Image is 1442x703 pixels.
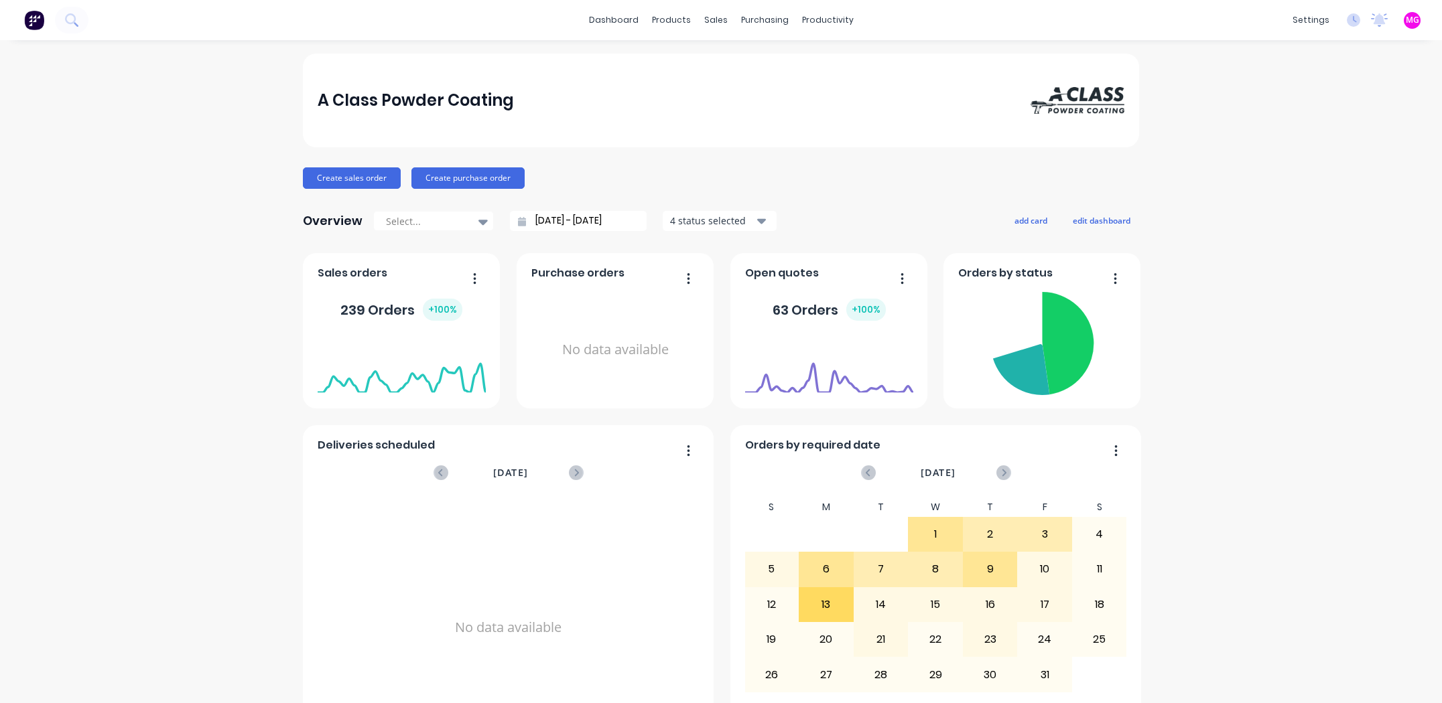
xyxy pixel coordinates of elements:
div: Overview [303,208,363,234]
div: 18 [1073,588,1126,621]
div: 30 [964,657,1017,691]
div: 1 [909,518,962,551]
span: MG [1406,14,1419,26]
div: No data available [531,287,700,413]
span: Sales orders [318,265,387,281]
div: 8 [909,552,962,586]
div: 16 [964,588,1017,621]
div: 21 [854,623,908,656]
img: Factory [24,10,44,30]
span: [DATE] [921,465,956,480]
div: 20 [799,623,853,656]
div: settings [1286,10,1336,30]
div: 15 [909,588,962,621]
a: dashboard [582,10,645,30]
div: 19 [745,623,799,656]
div: M [799,497,854,517]
div: 6 [799,552,853,586]
div: F [1017,497,1072,517]
div: 17 [1018,588,1071,621]
span: Purchase orders [531,265,625,281]
div: 26 [745,657,799,691]
span: [DATE] [493,465,528,480]
img: A Class Powder Coating [1031,87,1124,114]
div: sales [698,10,734,30]
div: W [908,497,963,517]
div: 7 [854,552,908,586]
div: 22 [909,623,962,656]
div: T [854,497,909,517]
div: 239 Orders [340,299,462,321]
div: purchasing [734,10,795,30]
div: A Class Powder Coating [318,87,514,114]
button: Create purchase order [411,167,525,189]
div: 4 status selected [670,214,755,228]
div: 13 [799,588,853,621]
div: 25 [1073,623,1126,656]
div: 24 [1018,623,1071,656]
div: 23 [964,623,1017,656]
div: 63 Orders [773,299,886,321]
div: 29 [909,657,962,691]
div: 11 [1073,552,1126,586]
div: 10 [1018,552,1071,586]
div: 3 [1018,518,1071,551]
button: edit dashboard [1064,212,1139,229]
div: 9 [964,552,1017,586]
button: Create sales order [303,167,401,189]
div: 28 [854,657,908,691]
span: Orders by required date [745,437,880,453]
div: 31 [1018,657,1071,691]
div: + 100 % [846,299,886,321]
button: 4 status selected [663,211,777,231]
div: products [645,10,698,30]
div: 27 [799,657,853,691]
div: S [1072,497,1127,517]
div: + 100 % [423,299,462,321]
div: S [744,497,799,517]
div: 4 [1073,518,1126,551]
div: 2 [964,518,1017,551]
div: 14 [854,588,908,621]
div: productivity [795,10,860,30]
div: T [963,497,1018,517]
div: 5 [745,552,799,586]
div: 12 [745,588,799,621]
button: add card [1006,212,1056,229]
span: Open quotes [745,265,819,281]
span: Orders by status [958,265,1053,281]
